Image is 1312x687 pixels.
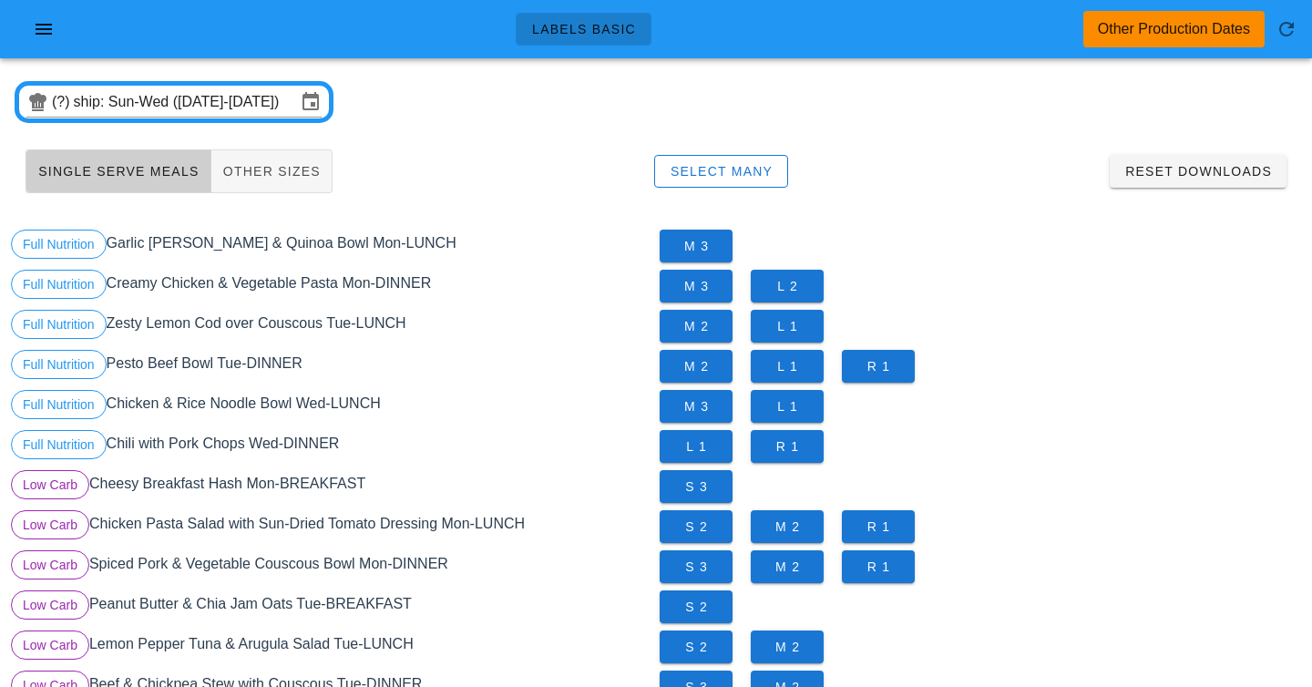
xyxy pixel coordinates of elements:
button: S 3 [660,550,733,583]
span: S 2 [674,640,718,654]
button: Reset Downloads [1110,155,1286,188]
span: M 3 [674,399,718,414]
div: Cheesy Breakfast Hash Mon-BREAKFAST [7,467,656,507]
span: L 1 [765,359,809,374]
div: Chicken & Rice Noodle Bowl Wed-LUNCH [7,386,656,426]
button: M 2 [660,310,733,343]
span: R 1 [765,439,809,454]
button: R 1 [842,350,915,383]
a: Labels Basic [516,13,651,46]
span: Low Carb [23,551,77,579]
span: S 2 [674,519,718,534]
div: Creamy Chicken & Vegetable Pasta Mon-DINNER [7,266,656,306]
span: Single Serve Meals [37,164,200,179]
button: M 3 [660,270,733,302]
span: M 3 [674,279,718,293]
span: M 2 [674,359,718,374]
div: Chili with Pork Chops Wed-DINNER [7,426,656,467]
span: R 1 [856,519,900,534]
div: Chicken Pasta Salad with Sun-Dried Tomato Dressing Mon-LUNCH [7,507,656,547]
span: Full Nutrition [23,271,95,298]
span: Full Nutrition [23,311,95,338]
span: S 3 [674,479,718,494]
span: R 1 [856,559,900,574]
button: R 1 [842,510,915,543]
div: Peanut Butter & Chia Jam Oats Tue-BREAKFAST [7,587,656,627]
button: Single Serve Meals [26,149,211,193]
span: Full Nutrition [23,231,95,258]
button: L 2 [751,270,824,302]
span: Full Nutrition [23,391,95,418]
span: Other Sizes [222,164,321,179]
div: Pesto Beef Bowl Tue-DINNER [7,346,656,386]
button: Other Sizes [211,149,333,193]
button: M 2 [751,631,824,663]
span: Select Many [670,164,774,179]
button: S 2 [660,510,733,543]
button: M 3 [660,230,733,262]
span: M 2 [765,640,809,654]
span: S 3 [674,559,718,574]
button: M 2 [751,510,824,543]
button: M 3 [660,390,733,423]
div: (?) [52,93,74,111]
button: M 2 [751,550,824,583]
span: Full Nutrition [23,351,95,378]
span: Labels Basic [531,22,636,36]
span: Reset Downloads [1124,164,1272,179]
div: Lemon Pepper Tuna & Arugula Salad Tue-LUNCH [7,627,656,667]
span: M 2 [674,319,718,333]
span: S 2 [674,600,718,614]
span: Low Carb [23,591,77,619]
button: S 2 [660,631,733,663]
span: Low Carb [23,511,77,538]
div: Spiced Pork & Vegetable Couscous Bowl Mon-DINNER [7,547,656,587]
div: Other Production Dates [1098,18,1250,40]
button: R 1 [751,430,824,463]
span: L 2 [765,279,809,293]
button: M 2 [660,350,733,383]
span: Full Nutrition [23,431,95,458]
span: Low Carb [23,631,77,659]
span: M 2 [765,559,809,574]
button: L 1 [751,310,824,343]
span: L 1 [765,319,809,333]
div: Garlic [PERSON_NAME] & Quinoa Bowl Mon-LUNCH [7,226,656,266]
button: R 1 [842,550,915,583]
button: L 1 [660,430,733,463]
button: Select Many [654,155,789,188]
span: Low Carb [23,471,77,498]
button: L 1 [751,390,824,423]
span: L 1 [674,439,718,454]
span: L 1 [765,399,809,414]
span: R 1 [856,359,900,374]
button: S 3 [660,470,733,503]
span: M 3 [674,239,718,253]
div: Zesty Lemon Cod over Couscous Tue-LUNCH [7,306,656,346]
span: M 2 [765,519,809,534]
button: L 1 [751,350,824,383]
button: S 2 [660,590,733,623]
